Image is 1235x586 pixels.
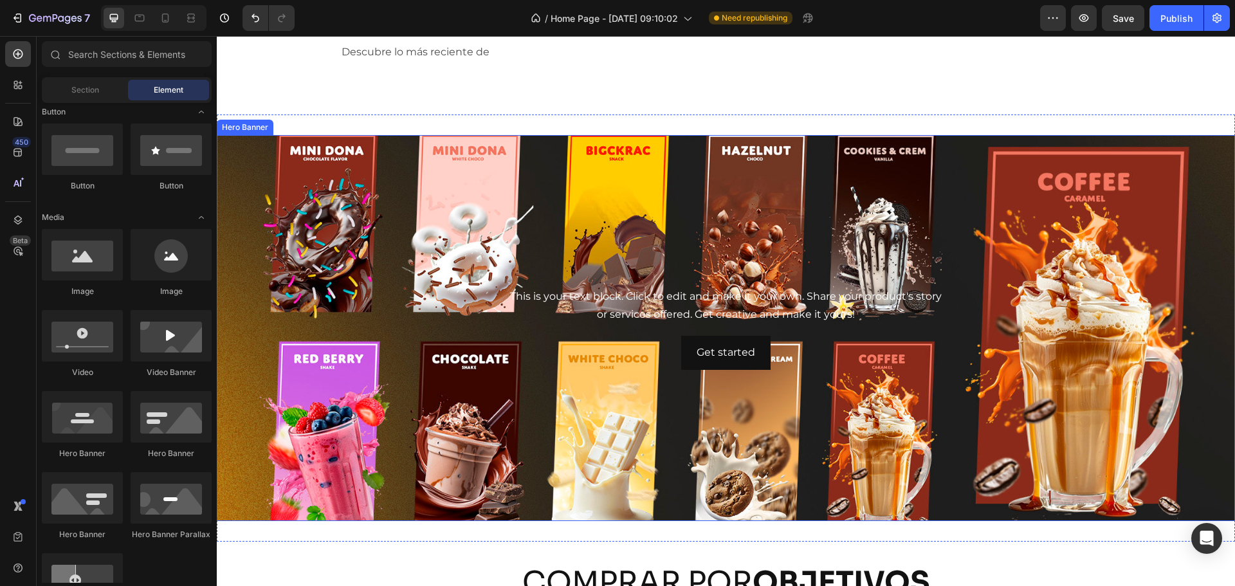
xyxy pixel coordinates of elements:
button: Publish [1149,5,1203,31]
div: Video Banner [131,367,212,378]
span: Element [154,84,183,96]
span: Home Page - [DATE] 09:10:02 [551,12,678,25]
div: 450 [12,137,31,147]
div: Hero Banner [131,448,212,459]
span: / [545,12,548,25]
span: Toggle open [191,207,212,228]
div: Hero Banner Parallax [131,529,212,540]
strong: OBJETIVOS [536,527,713,565]
div: Publish [1160,12,1193,25]
span: Need republishing [722,12,787,24]
iframe: Design area [217,36,1235,586]
div: Button [131,180,212,192]
div: Image [131,286,212,297]
div: Open Intercom Messenger [1191,523,1222,554]
span: Media [42,212,64,223]
div: Hero Banner [3,86,54,97]
span: Toggle open [191,102,212,122]
button: 7 [5,5,96,31]
div: Hero Banner [42,529,123,540]
div: Image [42,286,123,297]
div: Video [42,367,123,378]
div: Get started [480,307,538,326]
span: Save [1113,13,1134,24]
div: Beta [10,235,31,246]
div: Undo/Redo [242,5,295,31]
button: Save [1102,5,1144,31]
button: Get started [464,300,554,334]
h2: COMPRAR POR [127,526,892,567]
p: 7 [84,10,90,26]
div: Hero Banner [42,448,123,459]
span: Button [42,106,66,118]
input: Search Sections & Elements [42,41,212,67]
div: Button [42,180,123,192]
span: Section [71,84,99,96]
